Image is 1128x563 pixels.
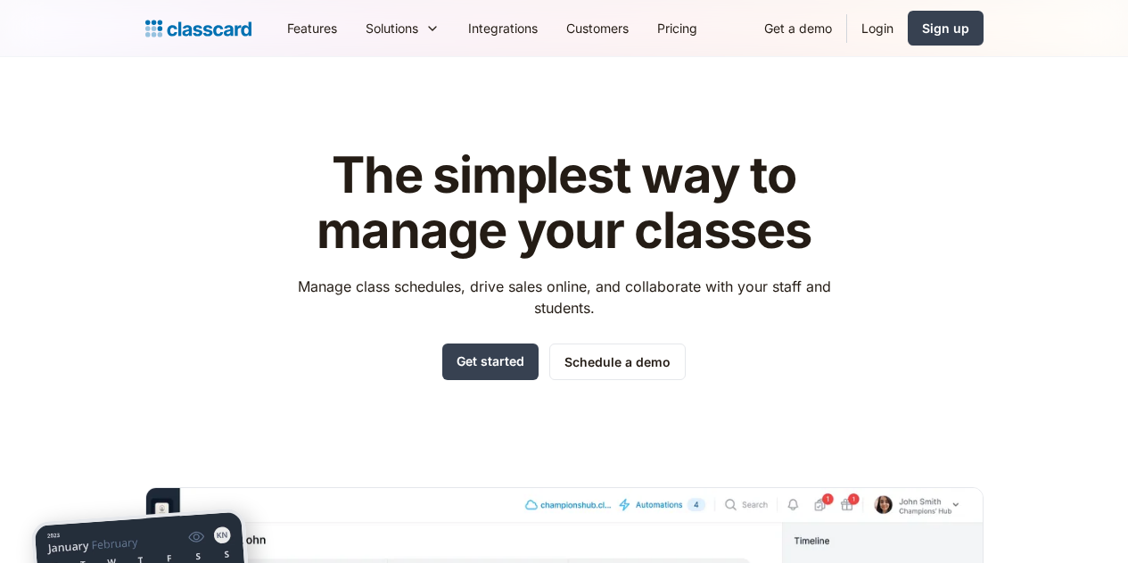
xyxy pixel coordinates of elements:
h1: The simplest way to manage your classes [281,148,847,258]
a: Login [847,8,908,48]
a: Schedule a demo [549,344,686,380]
div: Solutions [366,19,418,37]
div: Sign up [922,19,969,37]
div: Solutions [351,8,454,48]
a: Get a demo [750,8,846,48]
p: Manage class schedules, drive sales online, and collaborate with your staff and students. [281,276,847,319]
a: Sign up [908,11,984,46]
a: Integrations [454,8,552,48]
a: Get started [442,344,539,380]
a: home [145,16,251,41]
a: Features [273,8,351,48]
a: Customers [552,8,643,48]
a: Pricing [643,8,712,48]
